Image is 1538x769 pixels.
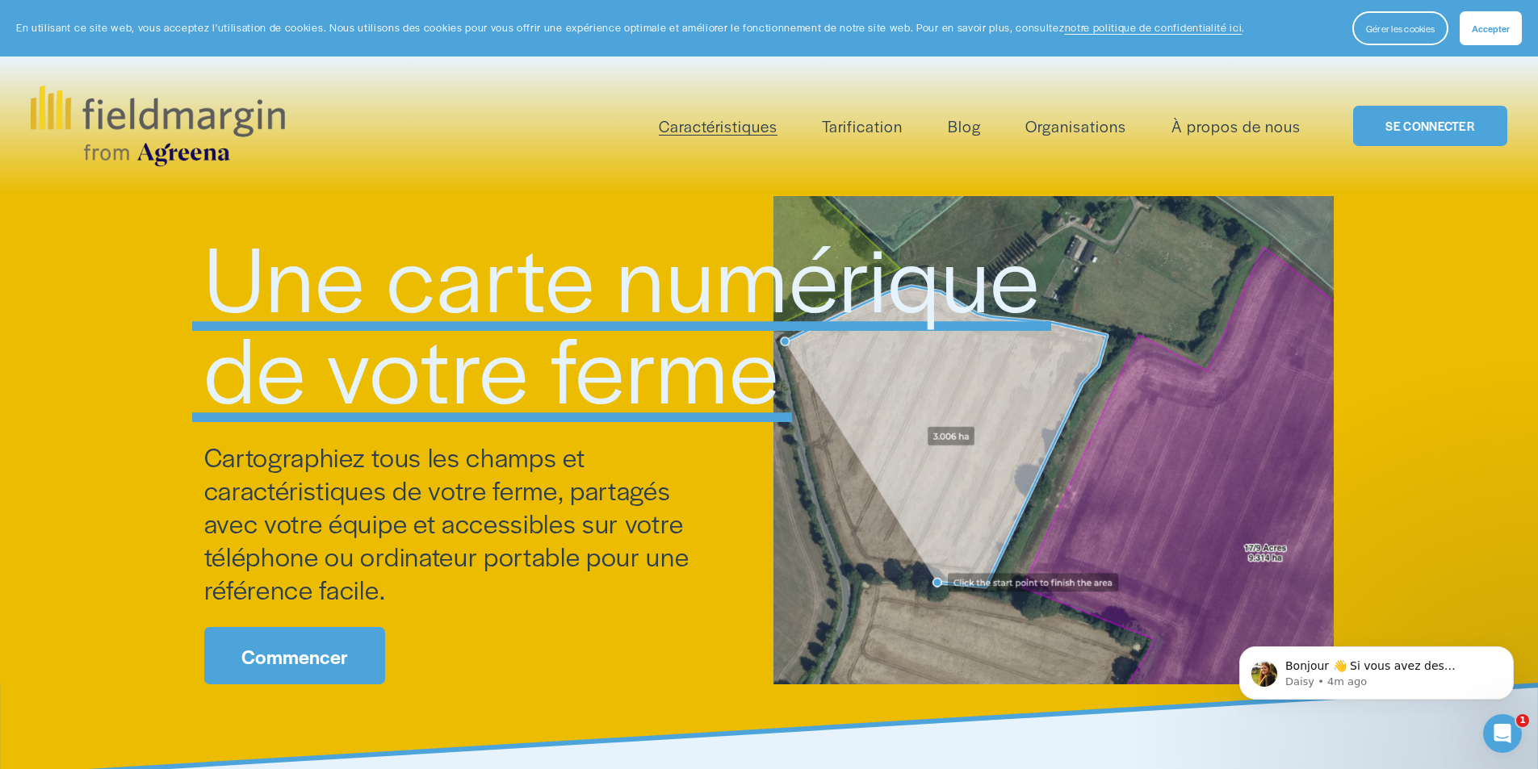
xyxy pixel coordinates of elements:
a: À propos de nous [1171,113,1301,140]
font: À propos de nous [1171,115,1301,137]
a: notre politique de confidentialité ici [1065,20,1243,35]
a: liste déroulante des dossiers [659,113,777,140]
font: Commencer [241,642,348,670]
iframe: Chat en direct par interphone [1483,714,1522,753]
font: Gérer les cookies [1366,22,1435,35]
button: Gérer les cookies [1352,11,1448,45]
a: Organisations [1025,113,1126,140]
font: Caractéristiques [659,115,777,137]
font: Organisations [1025,115,1126,137]
font: Une carte numérique de votre ferme [204,211,1062,430]
iframe: Message de notifications d'interphone [1215,612,1538,725]
font: Accepter [1472,22,1510,35]
a: Commencer [204,627,385,684]
font: Cartographiez tous les champs et caractéristiques de votre ferme, partagés avec votre équipe et a... [204,438,696,606]
font: Tarification [822,115,903,137]
img: fieldmargin.com [31,86,284,166]
a: Tarification [822,113,903,140]
font: En utilisant ce site web, vous acceptez l'utilisation de cookies. Nous utilisons des cookies pour... [16,20,1065,35]
font: Blog [948,115,981,137]
a: Blog [948,113,981,140]
font: 1 [1519,715,1526,725]
font: SE CONNECTER [1385,118,1474,134]
a: SE CONNECTER [1353,106,1507,147]
font: . [1242,20,1245,35]
button: Accepter [1460,11,1522,45]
